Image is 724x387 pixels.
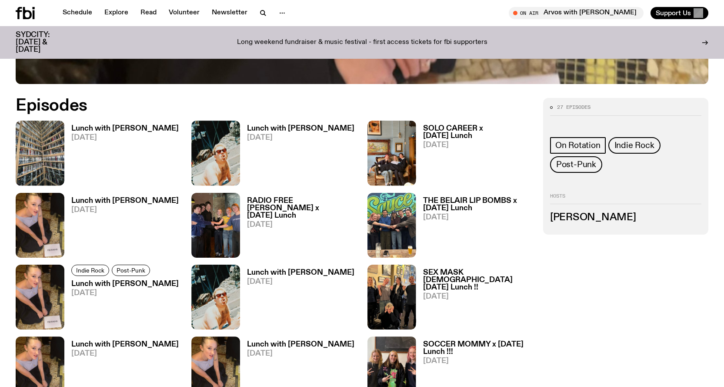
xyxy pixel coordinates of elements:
[247,341,354,348] h3: Lunch with [PERSON_NAME]
[555,141,601,150] span: On Rotation
[16,98,474,114] h2: Episodes
[71,206,179,214] span: [DATE]
[550,213,701,222] h3: [PERSON_NAME]
[135,7,162,19] a: Read
[608,137,661,154] a: Indie Rock
[16,121,64,185] img: A corner shot of the fbi music library
[367,121,416,185] img: solo career 4 slc
[423,197,533,212] h3: THE BELAIR LIP BOMBS x [DATE] Lunch
[416,125,533,185] a: SOLO CAREER x [DATE] Lunch[DATE]
[240,125,354,185] a: Lunch with [PERSON_NAME][DATE]
[656,9,691,17] span: Support Us
[614,141,654,150] span: Indie Rock
[247,134,354,141] span: [DATE]
[550,156,602,173] a: Post-Punk
[423,125,533,140] h3: SOLO CAREER x [DATE] Lunch
[99,7,133,19] a: Explore
[64,197,179,258] a: Lunch with [PERSON_NAME][DATE]
[651,7,708,19] button: Support Us
[71,197,179,205] h3: Lunch with [PERSON_NAME]
[71,350,179,357] span: [DATE]
[117,267,145,273] span: Post-Punk
[423,293,533,300] span: [DATE]
[247,350,354,357] span: [DATE]
[71,280,179,288] h3: Lunch with [PERSON_NAME]
[240,269,354,330] a: Lunch with [PERSON_NAME][DATE]
[16,265,64,330] img: SLC lunch cover
[556,160,596,169] span: Post-Punk
[71,265,109,276] a: Indie Rock
[247,197,357,219] h3: RADIO FREE [PERSON_NAME] x [DATE] Lunch
[247,278,354,286] span: [DATE]
[71,134,179,141] span: [DATE]
[64,125,179,185] a: Lunch with [PERSON_NAME][DATE]
[423,357,533,365] span: [DATE]
[550,137,606,154] a: On Rotation
[247,125,354,132] h3: Lunch with [PERSON_NAME]
[240,197,357,258] a: RADIO FREE [PERSON_NAME] x [DATE] Lunch[DATE]
[247,269,354,276] h3: Lunch with [PERSON_NAME]
[16,31,71,54] h3: SYDCITY: [DATE] & [DATE]
[423,141,533,149] span: [DATE]
[71,125,179,132] h3: Lunch with [PERSON_NAME]
[416,197,533,258] a: THE BELAIR LIP BOMBS x [DATE] Lunch[DATE]
[557,105,591,110] span: 27 episodes
[423,341,533,356] h3: SOCCER MOMMY x [DATE] Lunch !!!
[550,194,701,204] h2: Hosts
[163,7,205,19] a: Volunteer
[64,280,179,330] a: Lunch with [PERSON_NAME][DATE]
[423,214,533,221] span: [DATE]
[509,7,644,19] button: On AirArvos with [PERSON_NAME]
[416,269,533,330] a: SEX MASK [DEMOGRAPHIC_DATA] [DATE] Lunch !![DATE]
[247,221,357,229] span: [DATE]
[423,269,533,291] h3: SEX MASK [DEMOGRAPHIC_DATA] [DATE] Lunch !!
[112,265,150,276] a: Post-Punk
[76,267,104,273] span: Indie Rock
[57,7,97,19] a: Schedule
[71,341,179,348] h3: Lunch with [PERSON_NAME]
[191,193,240,258] img: RFA 4 SLC
[207,7,253,19] a: Newsletter
[16,193,64,258] img: SLC lunch cover
[71,289,179,297] span: [DATE]
[237,39,487,47] p: Long weekend fundraiser & music festival - first access tickets for fbi supporters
